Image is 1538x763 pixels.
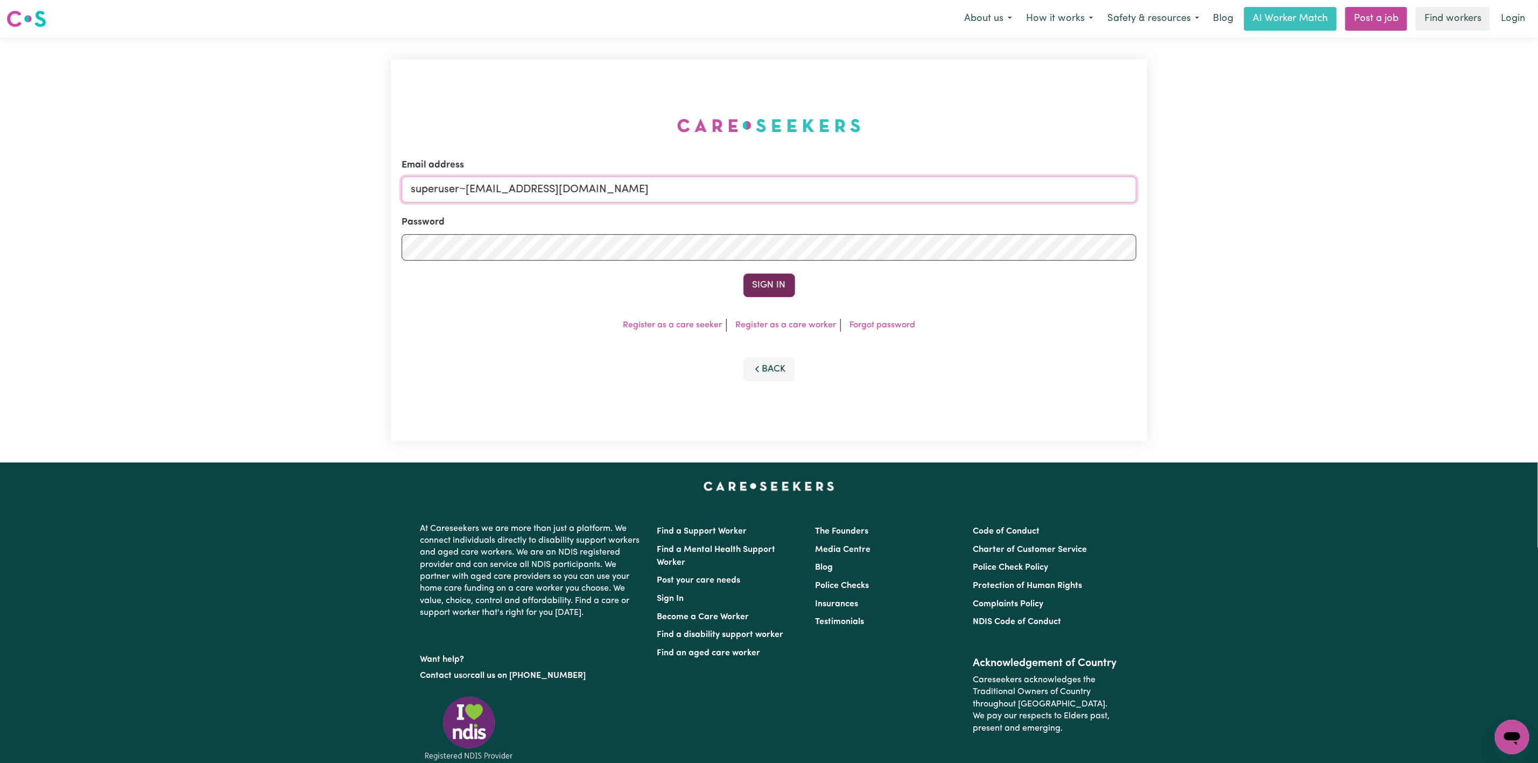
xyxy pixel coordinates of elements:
[1019,8,1100,30] button: How it works
[973,527,1040,536] a: Code of Conduct
[815,582,869,590] a: Police Checks
[657,649,761,657] a: Find an aged care worker
[402,158,464,172] label: Email address
[973,618,1061,626] a: NDIS Code of Conduct
[973,582,1082,590] a: Protection of Human Rights
[420,649,644,666] p: Want help?
[657,576,741,585] a: Post your care needs
[973,600,1043,608] a: Complaints Policy
[657,594,684,603] a: Sign In
[743,358,795,381] button: Back
[623,321,722,330] a: Register as a care seeker
[471,671,586,680] a: call us on [PHONE_NUMBER]
[973,545,1087,554] a: Charter of Customer Service
[402,215,445,229] label: Password
[402,177,1136,202] input: Email address
[420,671,463,680] a: Contact us
[657,631,784,639] a: Find a disability support worker
[815,600,858,608] a: Insurances
[973,670,1118,739] p: Careseekers acknowledges the Traditional Owners of Country throughout [GEOGRAPHIC_DATA]. We pay o...
[973,657,1118,670] h2: Acknowledgement of Country
[657,527,747,536] a: Find a Support Worker
[420,519,644,624] p: At Careseekers we are more than just a platform. We connect individuals directly to disability su...
[815,563,833,572] a: Blog
[420,695,517,762] img: Registered NDIS provider
[1494,7,1532,31] a: Login
[815,545,870,554] a: Media Centre
[1495,720,1529,754] iframe: Button to launch messaging window, conversation in progress
[704,482,834,491] a: Careseekers home page
[973,563,1048,572] a: Police Check Policy
[420,666,644,686] p: or
[1416,7,1490,31] a: Find workers
[815,527,868,536] a: The Founders
[6,6,46,31] a: Careseekers logo
[743,274,795,297] button: Sign In
[6,9,46,29] img: Careseekers logo
[1345,7,1407,31] a: Post a job
[657,613,749,621] a: Become a Care Worker
[815,618,864,626] a: Testimonials
[1206,7,1240,31] a: Blog
[1100,8,1206,30] button: Safety & resources
[849,321,915,330] a: Forgot password
[657,545,776,567] a: Find a Mental Health Support Worker
[1244,7,1337,31] a: AI Worker Match
[735,321,836,330] a: Register as a care worker
[957,8,1019,30] button: About us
